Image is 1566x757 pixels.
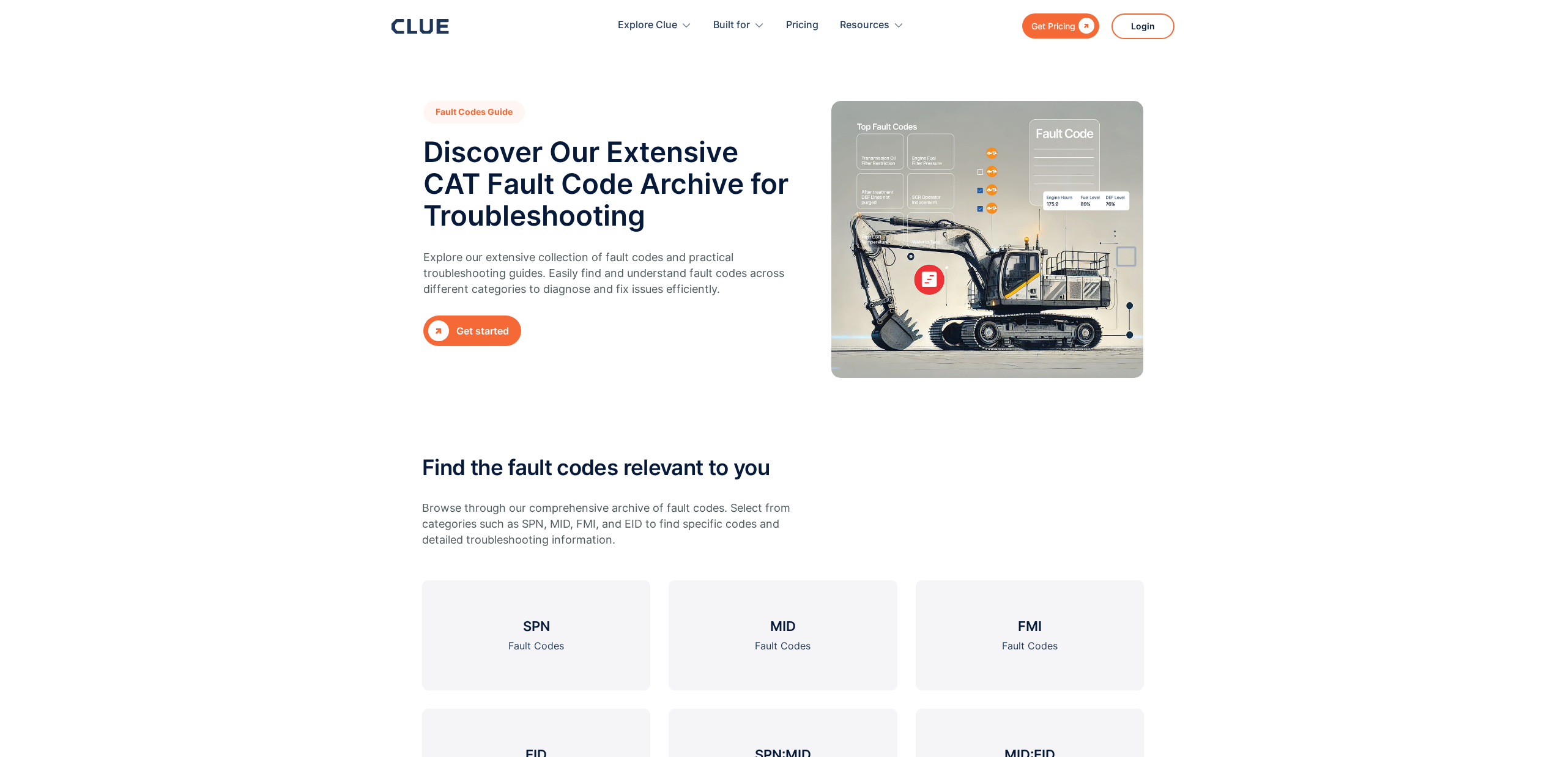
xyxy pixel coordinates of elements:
div: Explore Clue [618,6,692,45]
div: Get started [456,323,509,339]
h3: FMI [1018,617,1042,635]
h3: SPN [523,617,550,635]
div:  [428,320,449,341]
div: Fault Codes [755,638,811,654]
h1: Fault Codes Guide [423,101,525,124]
h2: Find the fault codes relevant to you [422,456,1144,479]
a: Pricing [786,6,818,45]
a: Get Pricing [1022,13,1099,39]
div: Built for [713,6,765,45]
div:  [1075,18,1094,34]
a: Get started [423,316,521,346]
div: Fault Codes [1002,638,1058,654]
p: Explore our extensive collection of fault codes and practical troubleshooting guides. Easily find... [423,249,793,297]
a: FMIFault Codes [916,580,1144,690]
div: Explore Clue [618,6,677,45]
h2: Discover Our Extensive CAT Fault Code Archive for Troubleshooting [423,136,801,231]
div: Built for [713,6,750,45]
p: Browse through our comprehensive archive of fault codes. Select from categories such as SPN, MID,... [422,500,792,548]
div: Resources [840,6,904,45]
h3: MID [770,617,796,635]
a: MIDFault Codes [669,580,897,690]
div: Get Pricing [1031,18,1075,34]
a: SPNFault Codes [422,580,650,690]
div: Fault Codes [508,638,564,654]
img: hero image for caterpillar fault codes [831,101,1143,378]
div: Resources [840,6,889,45]
a: Login [1111,13,1174,39]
